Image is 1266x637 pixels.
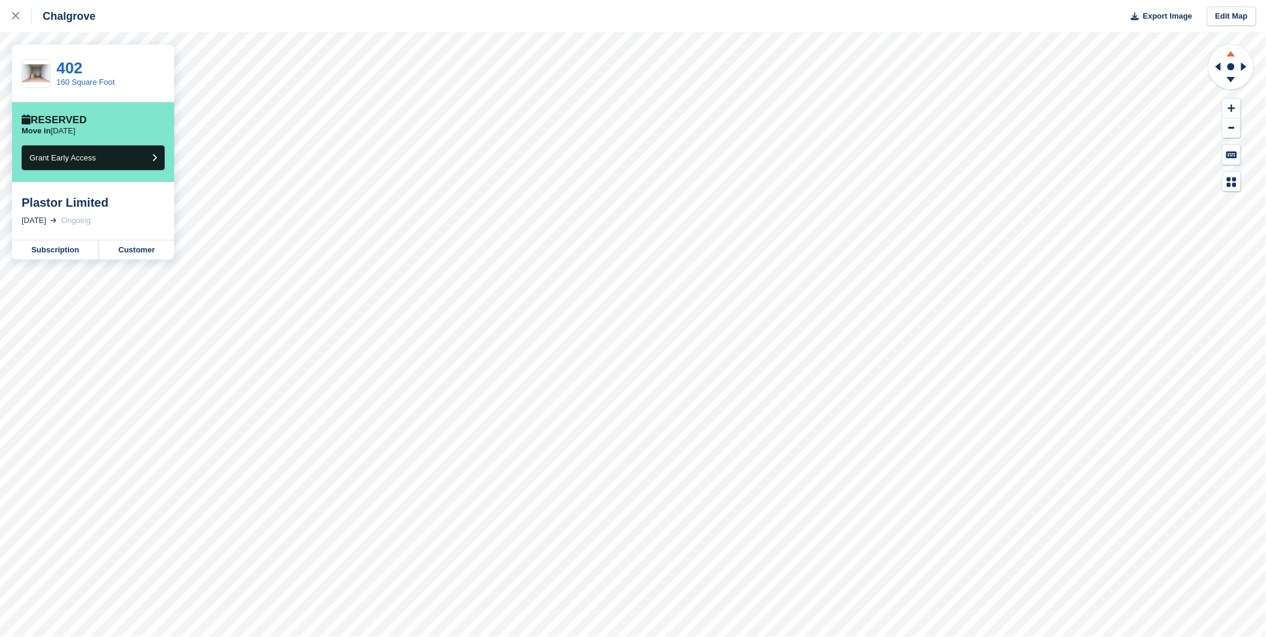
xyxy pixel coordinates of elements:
span: Grant Early Access [29,153,96,162]
button: Export Image [1124,7,1193,26]
img: 160%20Square%20Foot.jpg [22,64,50,83]
a: 402 [56,59,82,77]
button: Grant Early Access [22,145,165,170]
a: 160 Square Foot [56,78,115,87]
button: Map Legend [1223,172,1241,192]
a: Customer [99,240,174,260]
button: Zoom Out [1223,118,1241,138]
div: [DATE] [22,215,46,227]
a: Edit Map [1207,7,1256,26]
p: [DATE] [22,126,75,136]
img: arrow-right-light-icn-cde0832a797a2874e46488d9cf13f60e5c3a73dbe684e267c42b8395dfbc2abf.svg [50,218,56,223]
div: Reserved [22,114,87,126]
button: Zoom In [1223,99,1241,118]
div: Plastor Limited [22,195,165,210]
button: Keyboard Shortcuts [1223,145,1241,165]
span: Move in [22,126,50,135]
div: Ongoing [61,215,91,227]
a: Subscription [12,240,99,260]
div: Chalgrove [32,9,96,23]
span: Export Image [1143,10,1192,22]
